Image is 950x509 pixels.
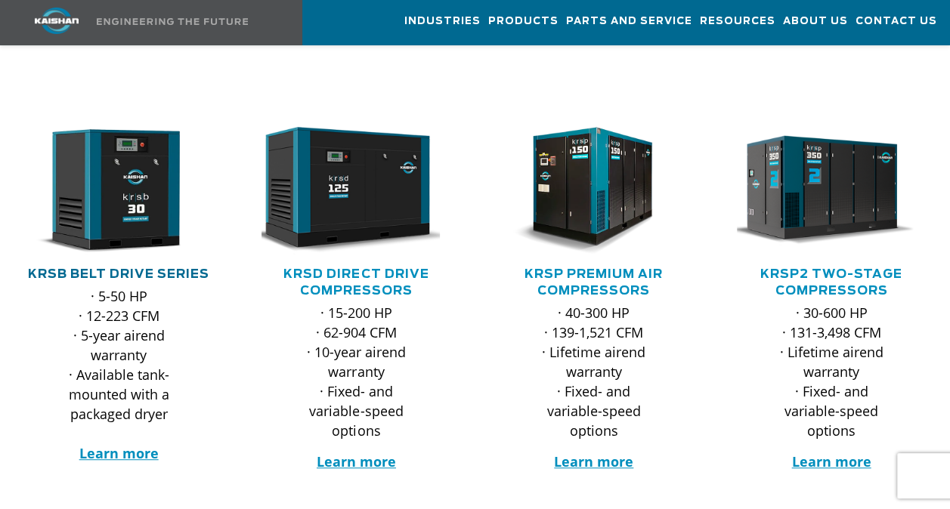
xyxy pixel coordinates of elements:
[488,13,559,30] span: Products
[737,127,926,254] div: krsp350
[767,303,896,440] p: · 30-600 HP · 131-3,498 CFM · Lifetime airend warranty · Fixed- and variable-speed options
[292,303,420,440] p: · 15-200 HP · 62-904 CFM · 10-year airend warranty · Fixed- and variable-speed options
[404,1,481,42] a: Industries
[783,1,848,42] a: About Us
[488,1,559,42] a: Products
[566,13,692,30] span: Parts and Service
[700,1,775,42] a: Resources
[530,303,658,440] p: · 40-300 HP · 139-1,521 CFM · Lifetime airend warranty · Fixed- and variable-speed options
[726,127,915,254] img: krsp350
[566,1,692,42] a: Parts and Service
[791,452,871,470] a: Learn more
[317,452,396,470] a: Learn more
[856,1,937,42] a: Contact Us
[283,268,429,297] a: KRSD Direct Drive Compressors
[554,452,633,470] a: Learn more
[700,13,775,30] span: Resources
[97,18,248,25] img: Engineering the future
[54,286,183,463] p: · 5-50 HP · 12-223 CFM · 5-year airend warranty · Available tank-mounted with a packaged dryer
[404,13,481,30] span: Industries
[24,127,213,254] div: krsb30
[250,127,440,254] img: krsd125
[525,268,663,297] a: KRSP Premium Air Compressors
[28,268,209,280] a: KRSB Belt Drive Series
[79,444,159,462] a: Learn more
[13,127,203,254] img: krsb30
[500,127,689,254] div: krsp150
[488,127,678,254] img: krsp150
[783,13,848,30] span: About Us
[760,268,902,297] a: KRSP2 Two-Stage Compressors
[856,13,937,30] span: Contact Us
[261,127,450,254] div: krsd125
